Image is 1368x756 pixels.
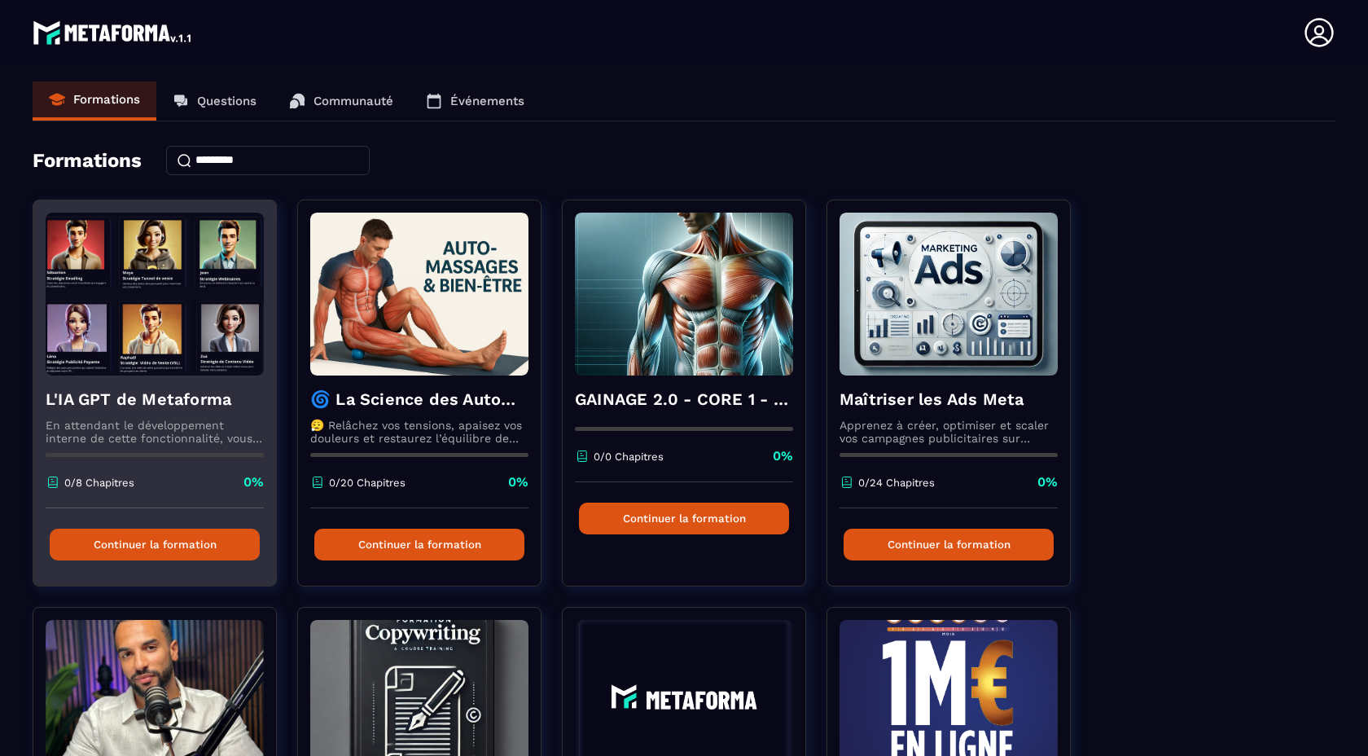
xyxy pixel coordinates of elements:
[73,92,140,107] p: Formations
[33,81,156,121] a: Formations
[844,529,1054,560] button: Continuer la formation
[562,200,826,607] a: formation-backgroundGAINAGE 2.0 - CORE 1 - La PHYSIOLOGIE du CENTRE du CORPS0/0 Chapitres0%Contin...
[297,200,562,607] a: formation-background🌀 La Science des Automassages – Libère ton corps, apaise tes douleurs, retrou...
[310,213,528,376] img: formation-background
[310,388,528,411] h4: 🌀 La Science des Automassages – Libère ton corps, apaise tes douleurs, retrouve ton équilibre
[64,477,134,489] p: 0/8 Chapitres
[314,529,524,560] button: Continuer la formation
[575,388,793,411] h4: GAINAGE 2.0 - CORE 1 - La PHYSIOLOGIE du CENTRE du CORPS
[773,447,793,465] p: 0%
[310,419,528,445] p: 😮‍💨 Relâchez vos tensions, apaisez vos douleurs et restaurez l’équilibre de votre corps ⏱️ En moi...
[313,94,393,108] p: Communauté
[840,419,1058,445] p: Apprenez à créer, optimiser et scaler vos campagnes publicitaires sur Facebook et Instagram.
[410,81,541,121] a: Événements
[46,213,264,376] img: formation-background
[50,529,260,560] button: Continuer la formation
[156,81,273,121] a: Questions
[273,81,410,121] a: Communauté
[1037,473,1058,491] p: 0%
[575,213,793,376] img: formation-background
[579,503,789,534] button: Continuer la formation
[197,94,256,108] p: Questions
[840,388,1058,411] h4: Maîtriser les Ads Meta
[329,477,406,489] p: 0/20 Chapitres
[243,473,264,491] p: 0%
[46,388,264,411] h4: L'IA GPT de Metaforma
[858,477,935,489] p: 0/24 Chapitres
[594,451,664,463] p: 0/0 Chapitres
[46,419,264,445] p: En attendant le développement interne de cette fonctionnalité, vous pouvez déjà l’utiliser avec C...
[826,200,1091,607] a: formation-backgroundMaîtriser les Ads MetaApprenez à créer, optimiser et scaler vos campagnes pub...
[33,149,142,172] h4: Formations
[33,16,194,49] img: logo
[450,94,524,108] p: Événements
[508,473,528,491] p: 0%
[33,200,297,607] a: formation-backgroundL'IA GPT de MetaformaEn attendant le développement interne de cette fonctionn...
[840,213,1058,376] img: formation-background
